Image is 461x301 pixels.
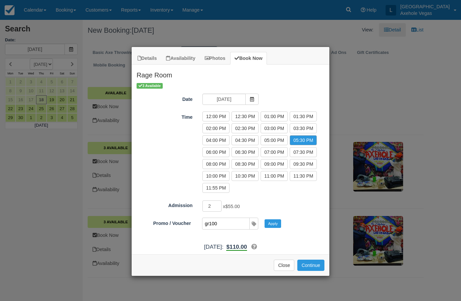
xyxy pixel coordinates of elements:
label: 09:00 PM [261,159,288,169]
button: Apply [265,219,281,228]
label: 03:30 PM [290,123,317,133]
h2: Rage Room [132,64,329,82]
div: Item Modal [132,64,329,251]
label: 06:30 PM [231,147,259,157]
label: 11:30 PM [290,171,317,181]
span: x [223,204,240,209]
label: 04:30 PM [231,135,259,145]
label: 01:00 PM [261,111,288,121]
label: Date [132,94,197,103]
label: 06:00 PM [202,147,230,157]
label: 10:00 PM [202,171,230,181]
label: 01:30 PM [290,111,317,121]
label: 11:00 PM [261,171,288,181]
a: Photos [200,52,230,65]
label: 02:30 PM [231,123,259,133]
label: 10:30 PM [231,171,259,181]
label: 12:00 PM [202,111,230,121]
label: 04:00 PM [202,135,230,145]
label: 08:30 PM [231,159,259,169]
a: Availability [162,52,199,65]
label: 05:30 PM [290,135,317,145]
span: $55.00 [225,204,240,209]
label: 11:55 PM [202,183,230,193]
label: 02:00 PM [202,123,230,133]
span: 3 Available [137,83,163,89]
label: 05:00 PM [261,135,288,145]
input: Admission [202,200,222,212]
label: Promo / Voucher [132,218,196,227]
div: [DATE]: [132,243,329,251]
label: 07:00 PM [261,147,288,157]
label: Admission [132,200,197,209]
label: 03:00 PM [261,123,288,133]
button: Close [274,260,294,271]
label: 12:30 PM [231,111,259,121]
label: 07:30 PM [290,147,317,157]
a: Details [133,52,161,65]
button: Add to Booking [297,260,324,271]
label: Time [132,111,197,121]
a: Book Now [230,52,267,65]
label: 09:30 PM [290,159,317,169]
label: 08:00 PM [202,159,230,169]
span: $110.00 [226,243,247,250]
